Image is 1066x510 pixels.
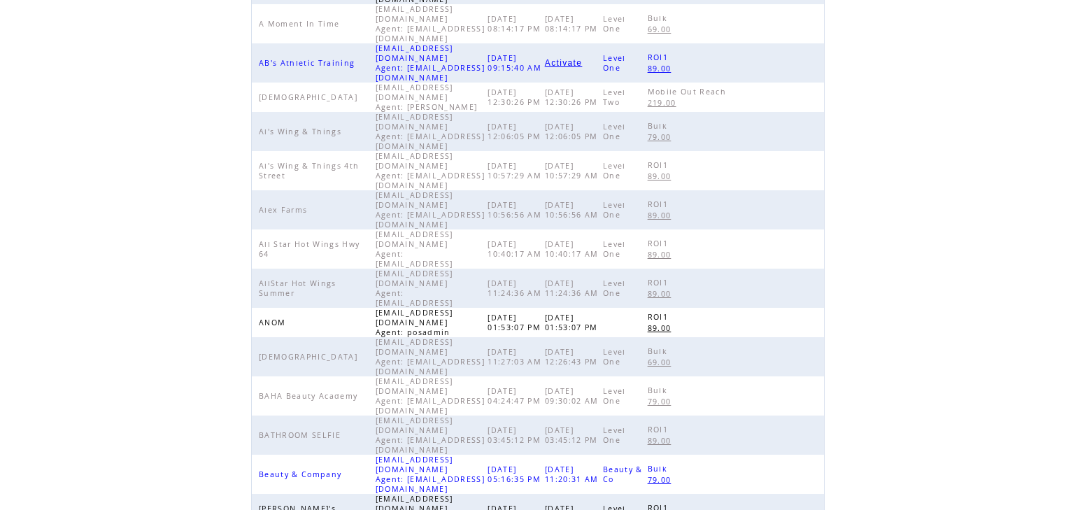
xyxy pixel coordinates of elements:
span: [EMAIL_ADDRESS][DOMAIN_NAME] Agent: [EMAIL_ADDRESS][DOMAIN_NAME] [376,376,485,416]
a: 89.00 [648,209,678,221]
span: AllStar Hot Wings Summer [259,278,336,298]
span: Level One [603,239,626,259]
span: [DATE] 11:27:03 AM [488,347,545,367]
span: BATHROOM SELFIE [259,430,344,440]
span: [EMAIL_ADDRESS][DOMAIN_NAME] Agent: [EMAIL_ADDRESS] [376,269,457,308]
span: Bulk [648,385,671,395]
span: [DATE] 10:56:56 AM [488,200,545,220]
span: [EMAIL_ADDRESS][DOMAIN_NAME] Agent: [EMAIL_ADDRESS][DOMAIN_NAME] [376,416,485,455]
span: 219.00 [648,98,680,108]
span: [DEMOGRAPHIC_DATA] [259,92,361,102]
span: [DATE] 11:20:31 AM [545,465,602,484]
span: [DATE] 10:57:29 AM [545,161,602,180]
span: 89.00 [648,436,675,446]
span: Beauty & Co [603,465,643,484]
span: Alex Farms [259,205,311,215]
span: 89.00 [648,171,675,181]
span: Level One [603,161,626,180]
span: [DATE] 10:57:29 AM [488,161,545,180]
span: [DATE] 09:15:40 AM [488,53,545,73]
span: 79.00 [648,132,675,142]
span: [DATE] 10:40:17 AM [545,239,602,259]
span: Level One [603,122,626,141]
span: [DATE] 11:24:36 AM [545,278,602,298]
span: 89.00 [648,289,675,299]
span: Bulk [648,346,671,356]
span: [DATE] 05:16:35 PM [488,465,544,484]
span: 89.00 [648,323,675,333]
span: [EMAIL_ADDRESS][DOMAIN_NAME] Agent: [EMAIL_ADDRESS][DOMAIN_NAME] [376,151,485,190]
span: ROI1 [648,278,671,288]
span: Activate [545,58,582,68]
span: [EMAIL_ADDRESS][DOMAIN_NAME] Agent: [EMAIL_ADDRESS][DOMAIN_NAME] [376,4,485,43]
span: [DATE] 08:14:17 PM [488,14,544,34]
span: Bulk [648,464,671,474]
span: Beauty & Company [259,469,345,479]
span: [DATE] 10:40:17 AM [488,239,545,259]
span: Level One [603,53,626,73]
span: AB's Athletic Training [259,58,358,68]
a: 89.00 [648,434,678,446]
span: [DATE] 12:06:05 PM [545,122,602,141]
span: [DATE] 12:26:43 PM [545,347,602,367]
span: BAHA Beauty Academy [259,391,361,401]
span: Bulk [648,13,671,23]
span: [EMAIL_ADDRESS][DOMAIN_NAME] Agent: [EMAIL_ADDRESS][DOMAIN_NAME] [376,455,485,494]
span: [EMAIL_ADDRESS][DOMAIN_NAME] Agent: posadmin [376,308,454,337]
span: [DATE] 11:24:36 AM [488,278,545,298]
span: [DATE] 04:24:47 PM [488,386,544,406]
span: [DATE] 10:56:56 AM [545,200,602,220]
a: 89.00 [648,248,678,260]
span: Level One [603,14,626,34]
span: 89.00 [648,250,675,260]
span: [DATE] 01:53:07 PM [488,313,544,332]
span: All Star Hot Wings Hwy 64 [259,239,360,259]
span: [DATE] 12:30:26 PM [545,87,602,107]
span: Al's Wing & Things 4th Street [259,161,359,180]
span: Level One [603,347,626,367]
a: 89.00 [648,170,678,182]
span: Level One [603,386,626,406]
a: 69.00 [648,356,678,368]
span: [EMAIL_ADDRESS][DOMAIN_NAME] Agent: [EMAIL_ADDRESS][DOMAIN_NAME] [376,337,485,376]
span: Level Two [603,87,626,107]
span: 69.00 [648,24,675,34]
a: 89.00 [648,288,678,299]
a: 219.00 [648,97,683,108]
span: ROI1 [648,312,671,322]
span: 89.00 [648,211,675,220]
span: [DATE] 03:45:12 PM [545,425,602,445]
span: [EMAIL_ADDRESS][DOMAIN_NAME] Agent: [EMAIL_ADDRESS][DOMAIN_NAME] [376,190,485,229]
span: ROI1 [648,425,671,434]
span: [EMAIL_ADDRESS][DOMAIN_NAME] Agent: [EMAIL_ADDRESS][DOMAIN_NAME] [376,43,485,83]
a: Activate [545,59,582,67]
span: A Moment In Time [259,19,343,29]
span: [EMAIL_ADDRESS][DOMAIN_NAME] Agent: [PERSON_NAME] [376,83,481,112]
span: Al's Wing & Things [259,127,345,136]
span: ANOM [259,318,289,327]
a: 79.00 [648,131,678,143]
a: 89.00 [648,62,678,74]
span: [DEMOGRAPHIC_DATA] [259,352,361,362]
span: ROI1 [648,160,671,170]
span: ROI1 [648,52,671,62]
span: [DATE] 08:14:17 PM [545,14,602,34]
span: [DATE] 12:06:05 PM [488,122,544,141]
span: Bulk [648,121,671,131]
span: 89.00 [648,64,675,73]
span: 69.00 [648,357,675,367]
span: Level One [603,278,626,298]
span: ROI1 [648,239,671,248]
span: Level One [603,200,626,220]
span: Mobile Out Reach [648,87,730,97]
span: [DATE] 03:45:12 PM [488,425,544,445]
span: 79.00 [648,475,675,485]
span: [EMAIL_ADDRESS][DOMAIN_NAME] Agent: [EMAIL_ADDRESS][DOMAIN_NAME] [376,112,485,151]
span: ROI1 [648,199,671,209]
span: [DATE] 01:53:07 PM [545,313,602,332]
a: 69.00 [648,23,678,35]
span: [DATE] 12:30:26 PM [488,87,544,107]
a: 79.00 [648,474,678,486]
span: [DATE] 09:30:02 AM [545,386,602,406]
span: Level One [603,425,626,445]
